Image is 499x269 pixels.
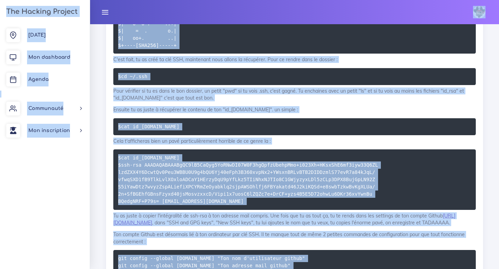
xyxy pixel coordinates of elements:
p: Ensuite tu as juste à récupérer le contenu de ton "id_[DOMAIN_NAME]". un simple : [113,106,476,113]
span: Communauté [28,106,63,111]
p: Cela t'afficheras bien un pavé particulièrement horrible de ce genre la : [113,138,476,145]
p: Pour vérifier si tu es dans le bon dossier, un petit "pwd" si tu vois .ssh, c'est gagné. Tu encha... [113,87,476,102]
code: $cat id_[DOMAIN_NAME] $ssh-rsa AAADAQABAAABgQC9lB5CaQyg5YoRNwDI07W0F3hgQpfzUbehpMmo+i023Xh+HKsxSh... [118,154,378,205]
span: [DATE] [28,33,46,38]
code: $cd ~/.ssh [118,73,149,80]
span: Mon dashboard [28,55,70,60]
code: $cat id_[DOMAIN_NAME] [118,123,182,130]
span: Mon inscription [28,128,70,133]
p: Tu as juste à copier l'intégralité de ssh-rsa à ton adresse mail compris. Une fois que tu as tout... [113,212,476,226]
img: avatar [473,6,485,18]
span: Agenda [28,77,49,82]
h3: The Hacking Project [4,8,78,16]
p: Ton compte Github est désormais lié à ton ordinateur par clé SSH. Il te manque tout de même 2 pet... [113,231,476,245]
p: C'est fait, tu as créé ta clé SSH, maintenant nous allons la récupérer. Pour ce rendre dans le do... [113,56,476,63]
